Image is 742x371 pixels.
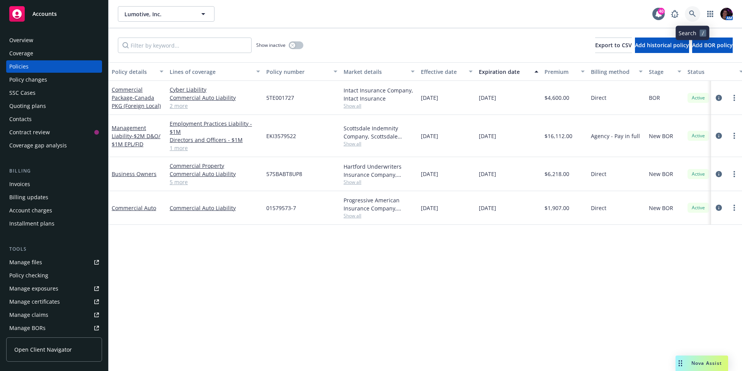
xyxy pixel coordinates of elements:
span: Accounts [32,11,57,17]
span: [DATE] [421,204,438,212]
span: - Canada PKG (Foreign Local) [112,94,161,109]
span: Direct [591,94,606,102]
a: Policies [6,60,102,73]
a: Manage claims [6,309,102,321]
span: 57SBABT8UP8 [266,170,302,178]
button: Add BOR policy [692,38,733,53]
span: Show inactive [256,42,286,48]
div: Invoices [9,178,30,190]
div: Policy number [266,68,329,76]
div: Manage certificates [9,296,60,308]
div: Tools [6,245,102,253]
a: more [730,203,739,212]
span: Active [691,132,706,139]
span: Add BOR policy [692,41,733,49]
a: Directors and Officers - $1M [170,136,260,144]
span: - $2M D&O/ $1M EPL/FID [112,132,160,148]
button: Stage [646,62,684,81]
div: Policy checking [9,269,48,282]
button: Effective date [418,62,476,81]
a: Switch app [703,6,718,22]
button: Add historical policy [635,38,689,53]
a: more [730,93,739,103]
a: Manage certificates [6,296,102,308]
a: SSC Cases [6,87,102,99]
div: Hartford Underwriters Insurance Company, Hartford Insurance Group [344,162,415,179]
a: more [730,169,739,179]
a: Overview [6,34,102,46]
span: [DATE] [479,170,496,178]
a: Report a Bug [667,6,682,22]
a: Manage exposures [6,282,102,295]
button: Lines of coverage [167,62,263,81]
a: Employment Practices Liability - $1M [170,120,260,136]
a: circleInformation [714,203,723,212]
span: Show all [344,179,415,185]
span: [DATE] [479,94,496,102]
a: Contract review [6,126,102,138]
a: Coverage gap analysis [6,139,102,152]
a: Quoting plans [6,100,102,112]
div: Overview [9,34,33,46]
span: New BOR [649,170,673,178]
a: Installment plans [6,217,102,230]
a: circleInformation [714,169,723,179]
div: Manage BORs [9,322,46,334]
span: 01579573-7 [266,204,296,212]
div: Policies [9,60,29,73]
a: Policy changes [6,74,102,86]
a: Business Owners [112,170,157,178]
div: Stage [649,68,673,76]
div: Intact Insurance Company, Intact Insurance [344,86,415,103]
span: [DATE] [479,132,496,140]
a: Commercial Auto Liability [170,94,260,102]
a: circleInformation [714,131,723,140]
button: Expiration date [476,62,541,81]
span: Open Client Navigator [14,345,72,354]
div: Account charges [9,204,52,217]
div: Installment plans [9,217,54,230]
a: Manage BORs [6,322,102,334]
span: Nova Assist [691,360,722,366]
span: EKI3579522 [266,132,296,140]
div: Coverage [9,47,33,60]
a: Commercial Auto [112,204,156,212]
span: $16,112.00 [545,132,572,140]
a: Commercial Auto Liability [170,204,260,212]
div: Drag to move [676,356,685,371]
span: Add historical policy [635,41,689,49]
span: New BOR [649,204,673,212]
span: Active [691,171,706,178]
div: Lines of coverage [170,68,252,76]
div: Billing [6,167,102,175]
a: Management Liability [112,124,160,148]
div: Policy changes [9,74,47,86]
span: Show all [344,212,415,219]
span: [DATE] [421,170,438,178]
div: SSC Cases [9,87,36,99]
div: Contract review [9,126,50,138]
span: BOR [649,94,660,102]
a: Contacts [6,113,102,125]
button: Market details [340,62,418,81]
div: Market details [344,68,406,76]
div: Quoting plans [9,100,46,112]
span: Export to CSV [595,41,632,49]
div: Manage files [9,256,42,268]
span: Direct [591,170,606,178]
div: Effective date [421,68,464,76]
span: Show all [344,140,415,147]
input: Filter by keyword... [118,38,252,53]
span: $4,600.00 [545,94,569,102]
img: photo [720,8,733,20]
div: Progressive American Insurance Company, Progressive [344,196,415,212]
span: Agency - Pay in full [591,132,640,140]
span: $1,907.00 [545,204,569,212]
div: Contacts [9,113,32,125]
a: Search [685,6,700,22]
button: Lumotive, Inc. [118,6,214,22]
a: Commercial Package [112,86,161,109]
button: Policy details [109,62,167,81]
a: 2 more [170,102,260,110]
div: Premium [545,68,576,76]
